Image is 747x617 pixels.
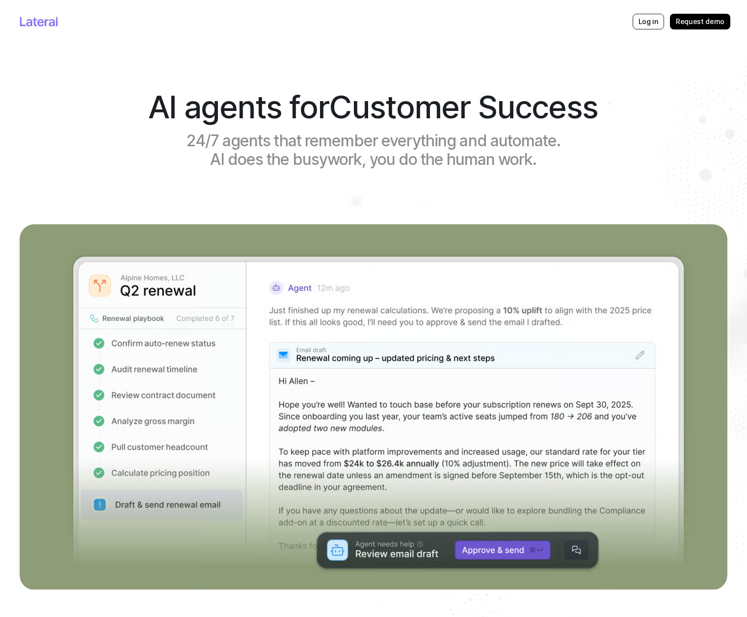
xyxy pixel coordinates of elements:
[670,14,730,29] button: Request demo
[329,88,598,126] span: Customer Success
[676,17,724,27] p: Request demo
[148,88,329,126] span: AI agents for
[20,17,58,27] a: Logo
[633,14,664,29] div: Log in
[173,132,574,169] h1: 24/7 agents that remember everything and automate. AI does the busywork, you do the human work.
[639,17,658,27] p: Log in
